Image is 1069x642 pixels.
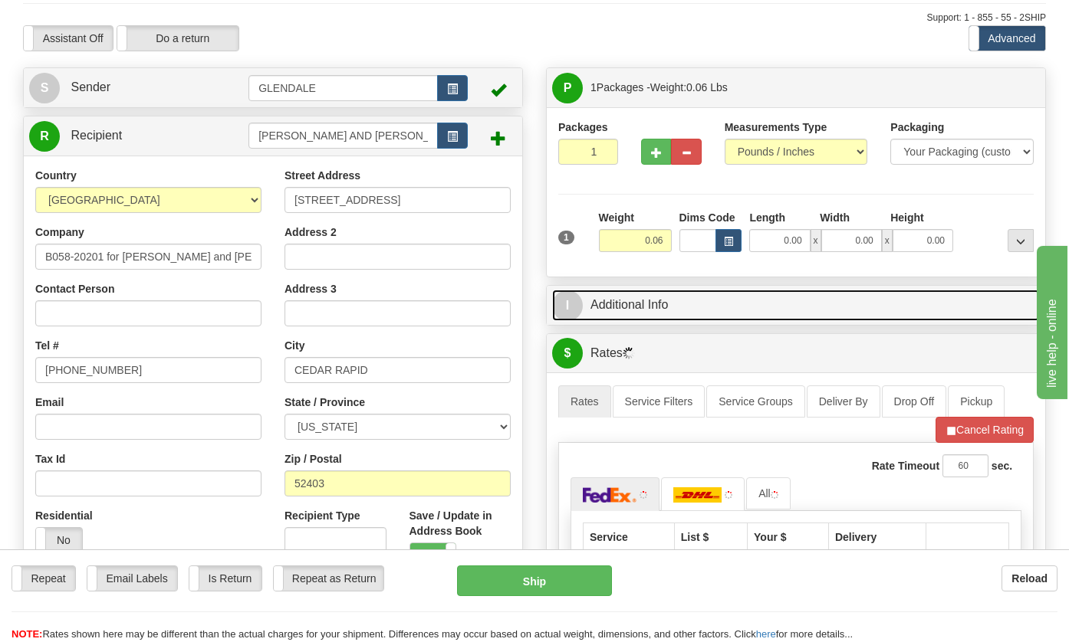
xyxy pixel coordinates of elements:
img: Progress.gif [623,347,635,359]
label: Tax Id [35,451,65,467]
span: Weight: [650,81,728,93]
a: Drop Off [882,385,947,418]
a: S Sender [29,72,248,103]
span: 0.06 [686,81,707,93]
label: City [285,338,304,353]
div: ... [1008,229,1034,252]
a: R Recipient [29,120,224,152]
label: Zip / Postal [285,451,342,467]
label: Recipient Type [285,508,360,523]
button: Ship [457,565,612,596]
iframe: chat widget [1034,243,1067,399]
label: Width [820,210,850,225]
input: Recipient Id [248,123,438,149]
span: Sender [71,80,110,93]
label: Repeat [12,566,75,591]
label: Packages [558,120,608,135]
a: Service Filters [613,385,706,418]
a: P 1Packages -Weight:0.06 Lbs [552,72,1040,103]
label: Contact Person [35,281,114,296]
button: Cancel Rating [936,417,1034,443]
label: Address 3 [285,281,337,296]
label: Company [35,224,84,240]
label: Assistant Off [24,26,113,51]
span: NOTE: [12,628,42,640]
label: Country [35,168,77,183]
span: S [29,73,60,103]
th: Your $ [748,522,829,552]
a: Deliver By [807,385,880,418]
span: 1 [558,231,574,244]
img: DHL [673,487,722,503]
label: Do a return [117,26,238,51]
input: Sender Id [248,75,438,101]
label: Length [749,210,785,225]
label: Rate Timeout [872,458,939,473]
span: Packages - [590,72,728,103]
label: Street Address [285,168,360,183]
label: Dims Code [679,210,735,225]
span: $ [552,338,583,368]
a: here [756,628,776,640]
label: Measurements Type [725,120,827,135]
div: live help - online [12,9,142,28]
span: Recipient [71,129,122,142]
img: FedEx Express® [583,487,636,503]
a: IAdditional Info [552,290,1040,321]
label: Address 2 [285,224,337,240]
input: Enter a location [285,187,511,213]
label: Email Labels [87,566,177,591]
a: Pickup [948,385,1005,418]
label: Height [890,210,924,225]
label: Is Return [189,566,261,591]
label: Packaging [890,120,944,135]
span: R [29,121,60,152]
button: Reload [1002,565,1057,591]
label: Yes [410,543,456,568]
a: Rates [558,385,611,418]
span: 1 [590,81,597,93]
img: tiny_red.gif [640,491,647,499]
a: All [746,477,791,509]
img: tiny_red.gif [725,491,732,499]
label: State / Province [285,395,365,410]
label: sec. [992,458,1012,473]
div: Support: 1 - 855 - 55 - 2SHIP [23,11,1046,25]
label: Tel # [35,338,59,353]
label: No [36,528,82,552]
th: List $ [674,522,747,552]
label: Save / Update in Address Book [410,508,511,539]
a: Service Groups [706,385,804,418]
img: tiny_red.gif [771,491,778,499]
b: Reload [1011,572,1048,585]
th: Service [584,522,675,552]
label: Residential [35,508,93,523]
span: x [811,229,821,252]
a: $Rates [552,338,1040,369]
label: Weight [599,210,634,225]
span: x [882,229,893,252]
span: P [552,73,583,103]
th: Delivery [828,522,926,552]
label: Advanced [969,26,1045,51]
label: Email [35,395,64,410]
label: Repeat as Return [274,566,383,591]
span: I [552,290,583,321]
span: Lbs [710,81,728,93]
